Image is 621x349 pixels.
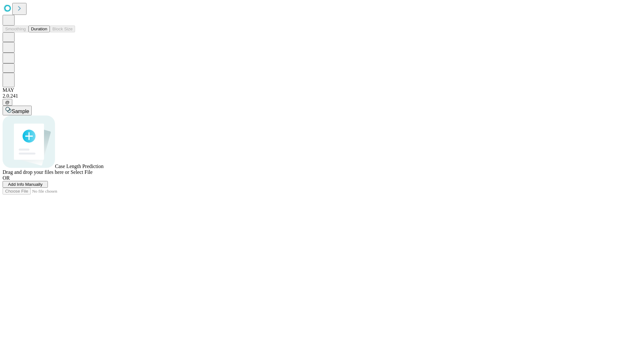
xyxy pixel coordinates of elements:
[3,181,48,188] button: Add Info Manually
[3,26,28,32] button: Smoothing
[3,106,32,115] button: Sample
[71,169,93,175] span: Select File
[3,99,12,106] button: @
[5,100,10,105] span: @
[28,26,50,32] button: Duration
[12,109,29,114] span: Sample
[8,182,43,187] span: Add Info Manually
[55,164,103,169] span: Case Length Prediction
[3,93,618,99] div: 2.0.241
[3,169,69,175] span: Drag and drop your files here or
[3,175,10,181] span: OR
[3,87,618,93] div: MAY
[50,26,75,32] button: Block Size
